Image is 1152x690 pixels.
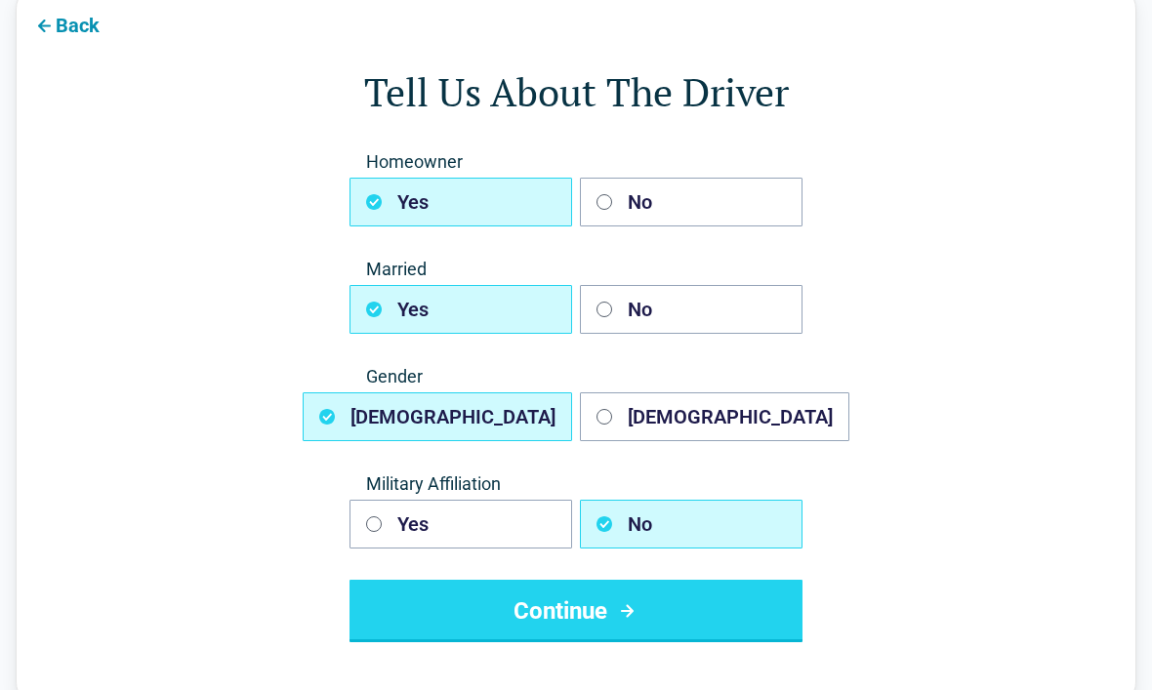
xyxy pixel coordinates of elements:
button: Yes [350,500,572,548]
span: Gender [350,365,802,388]
button: [DEMOGRAPHIC_DATA] [580,392,849,441]
button: Yes [350,178,572,226]
button: No [580,500,802,548]
span: Married [350,258,802,281]
span: Military Affiliation [350,472,802,496]
button: No [580,178,802,226]
h1: Tell Us About The Driver [95,64,1057,119]
button: Continue [350,580,802,642]
button: No [580,285,802,334]
button: Back [17,2,115,46]
button: Yes [350,285,572,334]
span: Homeowner [350,150,802,174]
button: [DEMOGRAPHIC_DATA] [303,392,572,441]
